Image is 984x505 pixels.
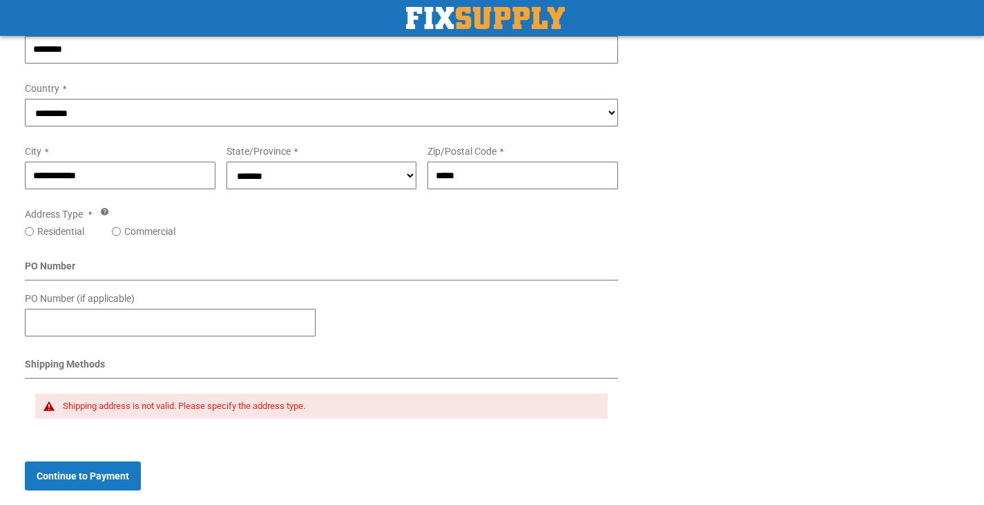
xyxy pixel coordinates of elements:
span: Address Type [25,209,83,220]
button: Continue to Payment [25,461,141,490]
span: Continue to Payment [37,470,129,482]
a: store logo [406,7,565,29]
label: Residential [37,225,84,238]
span: State/Province [226,146,291,157]
span: Zip/Postal Code [427,146,496,157]
label: Commercial [124,225,175,238]
div: Shipping Methods [25,357,618,379]
div: Shipping address is not valid. Please specify the address type. [63,401,594,412]
span: PO Number (if applicable) [25,293,135,304]
span: Country [25,83,59,94]
img: Fix Industrial Supply [406,7,565,29]
span: City [25,146,41,157]
div: PO Number [25,259,618,280]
